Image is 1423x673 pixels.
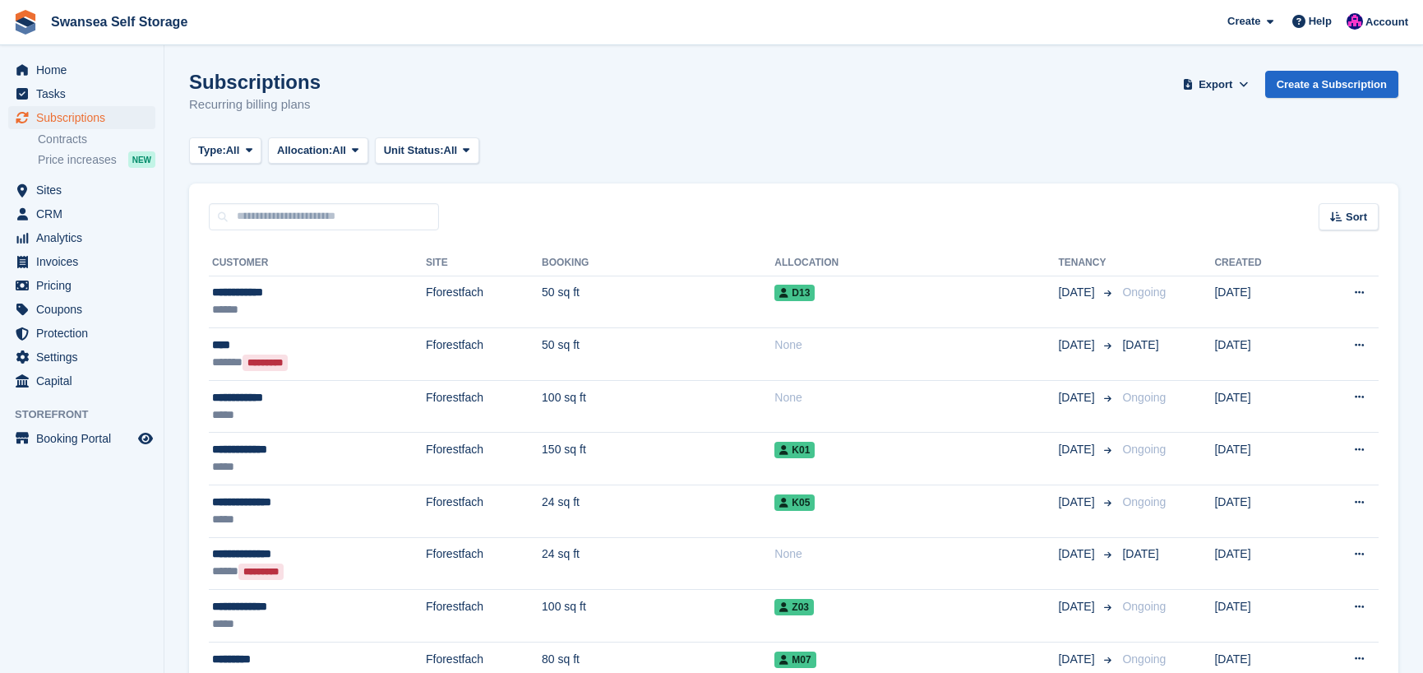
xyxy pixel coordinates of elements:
[209,250,426,276] th: Customer
[36,274,135,297] span: Pricing
[36,202,135,225] span: CRM
[36,346,135,369] span: Settings
[8,250,155,273] a: menu
[426,485,542,538] td: Fforestfach
[8,82,155,105] a: menu
[8,179,155,202] a: menu
[1122,495,1166,508] span: Ongoing
[8,226,155,249] a: menu
[332,142,346,159] span: All
[426,328,542,381] td: Fforestfach
[1122,285,1166,299] span: Ongoing
[444,142,458,159] span: All
[542,328,774,381] td: 50 sq ft
[128,151,155,168] div: NEW
[36,179,135,202] span: Sites
[15,406,164,423] span: Storefront
[426,433,542,485] td: Fforestfach
[1214,433,1309,485] td: [DATE]
[1227,13,1260,30] span: Create
[36,427,135,450] span: Booking Portal
[774,599,814,615] span: Z03
[8,298,155,321] a: menu
[198,142,226,159] span: Type:
[8,346,155,369] a: menu
[36,298,135,321] span: Coupons
[1122,338,1158,351] span: [DATE]
[1058,598,1097,615] span: [DATE]
[36,369,135,392] span: Capital
[375,137,479,165] button: Unit Status: All
[8,202,155,225] a: menu
[1214,250,1309,276] th: Created
[8,322,155,345] a: menu
[8,369,155,392] a: menu
[1058,651,1097,668] span: [DATE]
[1180,71,1252,98] button: Export
[189,137,261,165] button: Type: All
[8,427,155,450] a: menu
[277,142,332,159] span: Allocation:
[774,285,815,301] span: D13
[1122,547,1158,560] span: [DATE]
[542,433,774,485] td: 150 sq ft
[38,151,155,169] a: Price increases NEW
[136,429,155,448] a: Preview store
[774,442,815,458] span: K01
[1058,284,1097,301] span: [DATE]
[1122,443,1166,456] span: Ongoing
[36,250,135,273] span: Invoices
[36,322,135,345] span: Protection
[268,137,368,165] button: Allocation: All
[426,537,542,590] td: Fforestfach
[1265,71,1398,98] a: Create a Subscription
[13,10,38,35] img: stora-icon-8386f47178a22dfd0bd8f6a31ec36ba5ce8667c1dd55bd0f319d3a0aa187defe.svg
[189,71,321,93] h1: Subscriptions
[189,95,321,114] p: Recurring billing plans
[1122,600,1166,613] span: Ongoing
[38,152,117,168] span: Price increases
[36,58,135,81] span: Home
[1122,652,1166,666] span: Ongoing
[774,336,1058,354] div: None
[426,276,542,328] td: Fforestfach
[1214,590,1309,643] td: [DATE]
[542,276,774,328] td: 50 sq ft
[8,106,155,129] a: menu
[226,142,240,159] span: All
[426,590,542,643] td: Fforestfach
[774,250,1058,276] th: Allocation
[542,537,774,590] td: 24 sq ft
[1199,77,1232,93] span: Export
[1214,380,1309,433] td: [DATE]
[1346,209,1367,225] span: Sort
[1214,276,1309,328] td: [DATE]
[38,132,155,147] a: Contracts
[1058,336,1097,354] span: [DATE]
[1214,537,1309,590] td: [DATE]
[8,58,155,81] a: menu
[1058,545,1097,563] span: [DATE]
[36,226,135,249] span: Analytics
[36,82,135,105] span: Tasks
[1309,13,1332,30] span: Help
[774,652,815,668] span: M07
[36,106,135,129] span: Subscriptions
[1058,441,1097,458] span: [DATE]
[542,485,774,538] td: 24 sq ft
[542,590,774,643] td: 100 sq ft
[426,380,542,433] td: Fforestfach
[8,274,155,297] a: menu
[1214,328,1309,381] td: [DATE]
[542,250,774,276] th: Booking
[384,142,444,159] span: Unit Status:
[1058,389,1097,406] span: [DATE]
[1058,494,1097,511] span: [DATE]
[774,494,815,511] span: K05
[44,8,194,35] a: Swansea Self Storage
[774,389,1058,406] div: None
[1347,13,1363,30] img: Donna Davies
[1214,485,1309,538] td: [DATE]
[1058,250,1116,276] th: Tenancy
[774,545,1058,563] div: None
